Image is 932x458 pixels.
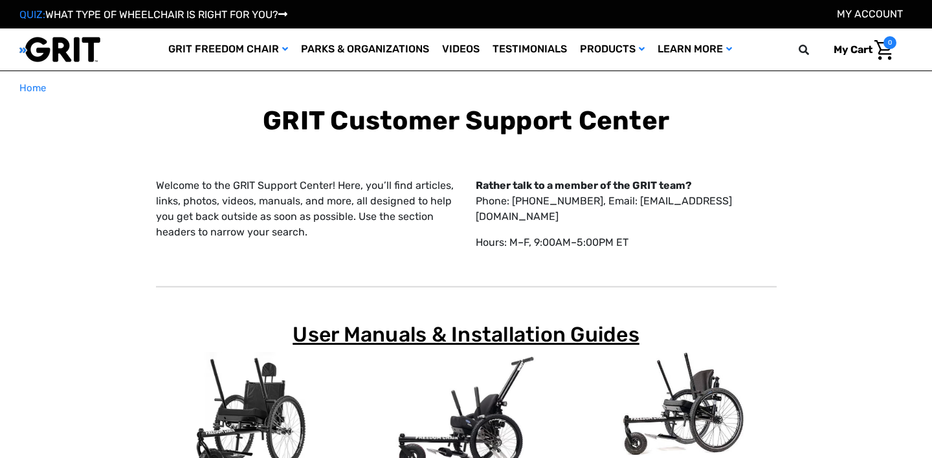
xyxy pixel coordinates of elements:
[883,36,896,49] span: 0
[486,28,573,71] a: Testimonials
[263,105,669,136] b: GRIT Customer Support Center
[294,28,436,71] a: Parks & Organizations
[573,28,651,71] a: Products
[476,178,777,224] p: Phone: [PHONE_NUMBER], Email: [EMAIL_ADDRESS][DOMAIN_NAME]
[824,36,896,63] a: Cart with 0 items
[476,179,692,191] strong: Rather talk to a member of the GRIT team?
[19,8,287,21] a: QUIZ:WHAT TYPE OF WHEELCHAIR IS RIGHT FOR YOU?
[651,28,738,71] a: Learn More
[436,28,486,71] a: Videos
[19,81,913,96] nav: Breadcrumb
[162,28,294,71] a: GRIT Freedom Chair
[19,82,46,94] span: Home
[874,40,893,60] img: Cart
[19,8,45,21] span: QUIZ:
[156,178,457,240] p: Welcome to the GRIT Support Center! Here, you’ll find articles, links, photos, videos, manuals, a...
[293,322,639,347] span: User Manuals & Installation Guides
[19,36,100,63] img: GRIT All-Terrain Wheelchair and Mobility Equipment
[837,8,903,20] a: Account
[834,43,872,56] span: My Cart
[476,235,777,250] p: Hours: M–F, 9:00AM–5:00PM ET
[19,81,46,96] a: Home
[804,36,824,63] input: Search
